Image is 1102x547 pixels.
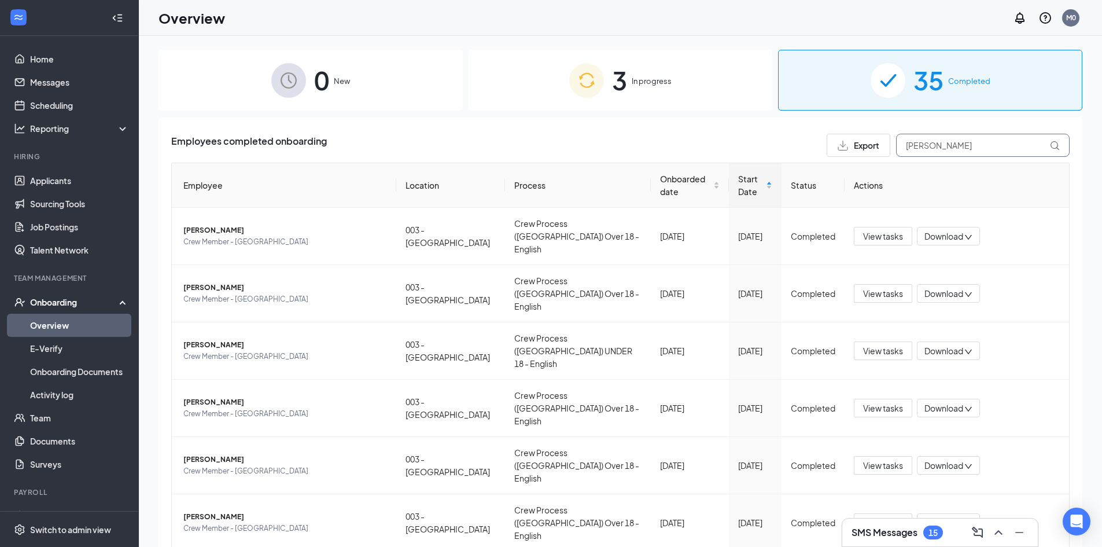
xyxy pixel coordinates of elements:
[791,287,835,300] div: Completed
[738,172,764,198] span: Start Date
[924,517,963,529] span: Download
[30,192,129,215] a: Sourcing Tools
[30,360,129,383] a: Onboarding Documents
[854,456,912,475] button: View tasks
[1013,11,1027,25] svg: Notifications
[396,322,505,380] td: 003 - [GEOGRAPHIC_DATA]
[660,516,720,529] div: [DATE]
[964,405,972,413] span: down
[896,134,1070,157] input: Search by Name, Job Posting, or Process
[660,344,720,357] div: [DATE]
[30,215,129,238] a: Job Postings
[183,465,387,477] span: Crew Member - [GEOGRAPHIC_DATA]
[632,75,672,87] span: In progress
[159,8,225,28] h1: Overview
[854,227,912,245] button: View tasks
[183,225,387,236] span: [PERSON_NAME]
[1038,11,1052,25] svg: QuestionInfo
[396,380,505,437] td: 003 - [GEOGRAPHIC_DATA]
[738,287,772,300] div: [DATE]
[30,314,129,337] a: Overview
[854,141,879,149] span: Export
[183,282,387,293] span: [PERSON_NAME]
[863,287,903,300] span: View tasks
[863,402,903,414] span: View tasks
[30,337,129,360] a: E-Verify
[863,516,903,529] span: View tasks
[1066,13,1076,23] div: M0
[396,208,505,265] td: 003 - [GEOGRAPHIC_DATA]
[791,402,835,414] div: Completed
[183,397,387,408] span: [PERSON_NAME]
[183,511,387,523] span: [PERSON_NAME]
[738,344,772,357] div: [DATE]
[30,238,129,262] a: Talent Network
[660,230,720,243] div: [DATE]
[971,526,985,539] svg: ComposeMessage
[334,75,350,87] span: New
[505,322,651,380] td: Crew Process ([GEOGRAPHIC_DATA]) UNDER 18 - English
[827,134,890,157] button: Export
[183,523,387,534] span: Crew Member - [GEOGRAPHIC_DATA]
[30,453,129,476] a: Surveys
[854,342,912,360] button: View tasks
[660,402,720,414] div: [DATE]
[660,287,720,300] div: [DATE]
[396,265,505,322] td: 003 - [GEOGRAPHIC_DATA]
[183,339,387,351] span: [PERSON_NAME]
[13,12,24,23] svg: WorkstreamLogo
[30,406,129,429] a: Team
[924,288,963,300] span: Download
[183,408,387,420] span: Crew Member - [GEOGRAPHIC_DATA]
[505,437,651,494] td: Crew Process ([GEOGRAPHIC_DATA]) Over 18 - English
[171,134,327,157] span: Employees completed onboarding
[14,273,127,283] div: Team Management
[30,524,111,535] div: Switch to admin view
[30,296,119,308] div: Onboarding
[30,429,129,453] a: Documents
[854,284,912,303] button: View tasks
[183,351,387,362] span: Crew Member - [GEOGRAPHIC_DATA]
[791,230,835,243] div: Completed
[183,454,387,465] span: [PERSON_NAME]
[14,123,25,134] svg: Analysis
[791,344,835,357] div: Completed
[14,487,127,497] div: Payroll
[660,459,720,472] div: [DATE]
[505,380,651,437] td: Crew Process ([GEOGRAPHIC_DATA]) Over 18 - English
[992,526,1005,539] svg: ChevronUp
[14,524,25,535] svg: Settings
[924,460,963,472] span: Download
[1010,523,1029,542] button: Minimize
[924,345,963,357] span: Download
[964,291,972,299] span: down
[928,528,938,538] div: 15
[183,236,387,248] span: Crew Member - [GEOGRAPHIC_DATA]
[738,230,772,243] div: [DATE]
[314,60,329,100] span: 0
[791,459,835,472] div: Completed
[651,163,729,208] th: Onboarded date
[505,163,651,208] th: Process
[738,459,772,472] div: [DATE]
[782,163,845,208] th: Status
[738,402,772,414] div: [DATE]
[660,172,711,198] span: Onboarded date
[172,163,396,208] th: Employee
[845,163,1069,208] th: Actions
[854,399,912,417] button: View tasks
[964,348,972,356] span: down
[1012,526,1026,539] svg: Minimize
[852,526,917,539] h3: SMS Messages
[30,169,129,192] a: Applicants
[924,230,963,243] span: Download
[183,293,387,305] span: Crew Member - [GEOGRAPHIC_DATA]
[863,344,903,357] span: View tasks
[863,459,903,472] span: View tasks
[964,233,972,241] span: down
[948,75,990,87] span: Completed
[14,152,127,161] div: Hiring
[791,516,835,529] div: Completed
[14,296,25,308] svg: UserCheck
[964,462,972,471] span: down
